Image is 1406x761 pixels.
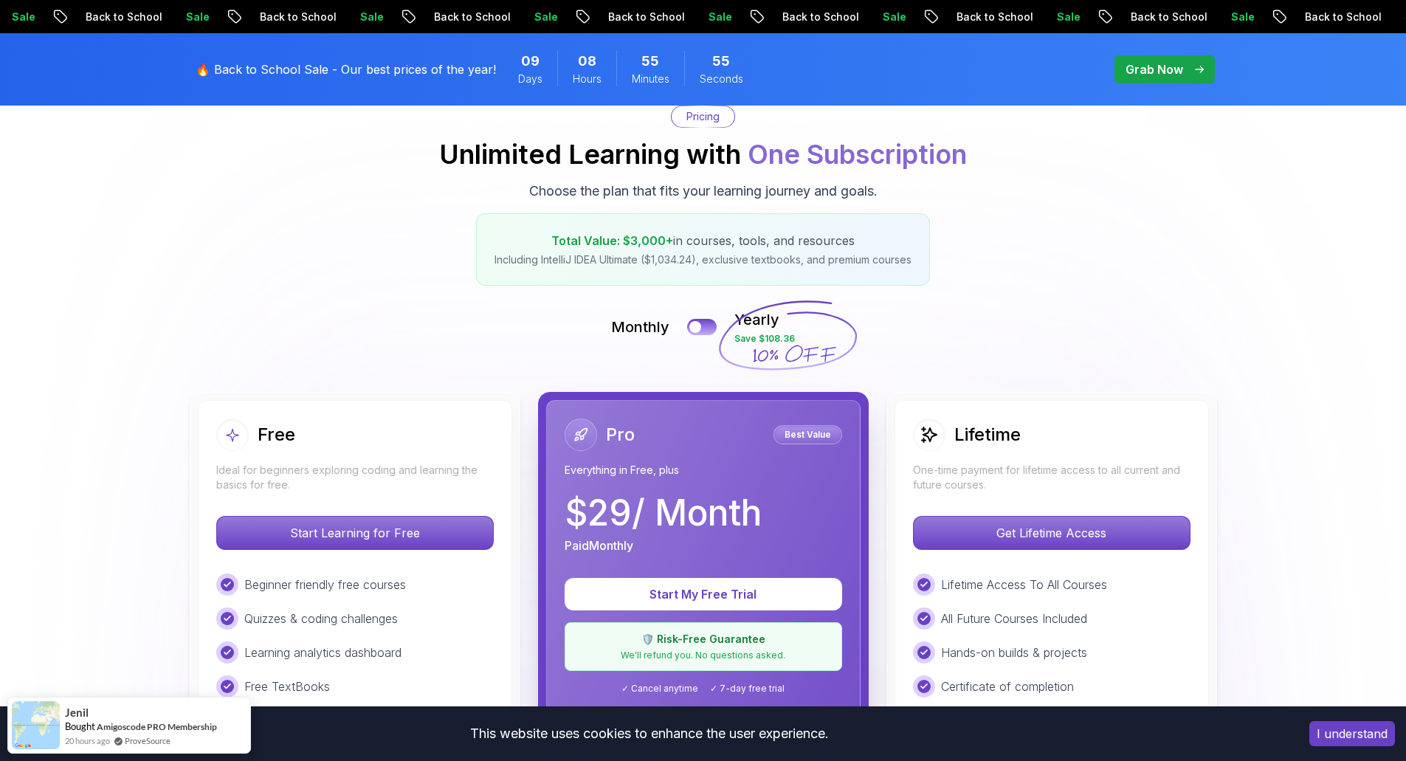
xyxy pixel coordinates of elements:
p: All Future Courses Included [941,610,1087,627]
span: 20 hours ago [65,734,110,747]
span: 55 Minutes [641,51,659,72]
p: Ideal for beginners exploring coding and learning the basics for free. [216,463,494,492]
p: Start Learning for Free [217,517,493,549]
p: Sale [1256,10,1303,24]
p: $ 29 / Month [565,495,762,531]
a: ProveSource [125,734,170,747]
span: Minutes [632,72,669,86]
p: Paid Monthly [565,537,633,554]
button: Accept cookies [1309,721,1395,746]
button: Get Lifetime Access [913,516,1190,550]
p: Best Value [776,427,840,442]
a: Start Learning for Free [216,526,494,540]
p: Back to School [807,10,908,24]
span: 9 Days [521,51,540,72]
h2: Pro [606,423,635,447]
span: ✓ 7-day free trial [710,683,785,695]
p: Including IntelliJ IDEA Ultimate ($1,034.24), exclusive textbooks, and premium courses [494,252,912,267]
p: 🛡️ Risk-Free Guarantee [574,632,833,647]
p: Monthly [611,317,669,337]
h2: Unlimited Learning with [439,140,967,169]
p: Beginner friendly free courses [244,576,406,593]
span: Total Value: $3,000+ [551,233,673,248]
p: Quizzes & coding challenges [244,610,398,627]
span: Seconds [700,72,743,86]
a: Get Lifetime Access [913,526,1190,540]
span: Jenil [65,706,89,719]
p: Sale [1082,10,1129,24]
p: Everything in Free, plus [565,463,842,478]
p: Pricing [686,109,720,124]
p: Choose the plan that fits your learning journey and goals. [529,181,878,202]
p: Certificate of completion [941,678,1074,695]
p: Lifetime Access To All Courses [941,576,1107,593]
p: Back to School [633,10,734,24]
p: in courses, tools, and resources [494,232,912,249]
h2: Free [258,423,295,447]
p: Sale [559,10,607,24]
p: Back to School [982,10,1082,24]
span: 8 Hours [578,51,596,72]
p: Get Lifetime Access [914,517,1190,549]
p: Sale [908,10,955,24]
a: Amigoscode PRO Membership [97,721,217,732]
p: Free TextBooks [244,678,330,695]
p: Sale [385,10,433,24]
button: Start Learning for Free [216,516,494,550]
p: Learning analytics dashboard [244,644,402,661]
span: Hours [573,72,602,86]
span: Days [518,72,542,86]
p: Sale [37,10,84,24]
p: Grab Now [1126,61,1183,78]
img: provesource social proof notification image [12,701,60,749]
h2: Lifetime [954,423,1021,447]
p: One-time payment for lifetime access to all current and future courses. [913,463,1190,492]
p: Back to School [459,10,559,24]
a: Start My Free Trial [565,587,842,602]
span: 55 Seconds [712,51,730,72]
p: Back to School [111,10,211,24]
p: Hands-on builds & projects [941,644,1087,661]
p: 🔥 Back to School Sale - Our best prices of the year! [196,61,496,78]
span: Bought [65,720,95,732]
span: ✓ Cancel anytime [621,683,698,695]
span: One Subscription [748,138,967,171]
p: Sale [734,10,781,24]
p: Back to School [1156,10,1256,24]
button: Start My Free Trial [565,578,842,610]
p: Back to School [285,10,385,24]
div: This website uses cookies to enhance the user experience. [11,717,1287,750]
p: We'll refund you. No questions asked. [574,650,833,661]
p: Start My Free Trial [582,585,824,603]
p: Sale [211,10,258,24]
